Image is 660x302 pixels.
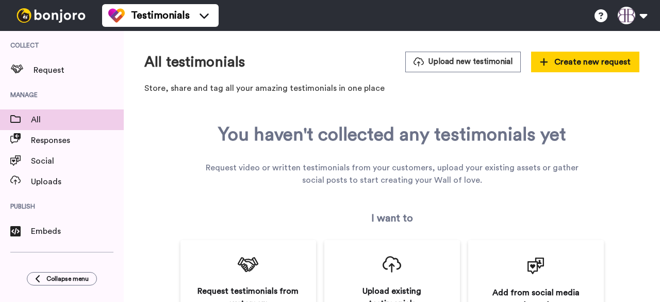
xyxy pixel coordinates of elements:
button: Upload new testimonial [405,52,521,72]
span: Collapse menu [46,275,89,283]
span: All [31,114,124,126]
span: Create new request [540,56,631,68]
button: Collapse menu [27,272,97,285]
button: Create new request [531,52,639,72]
div: Request video or written testimonials from your customers, upload your existing assets or gather ... [204,162,580,186]
span: Testimonials [131,8,190,23]
div: You haven't collected any testimonials yet [218,124,566,145]
span: Responses [31,134,124,147]
div: I want to [371,211,413,226]
span: Uploads [31,176,124,188]
img: tm-color.svg [108,7,125,24]
span: Embeds [31,225,124,237]
span: Request [34,64,124,76]
span: Social [31,155,124,167]
h1: All testimonials [144,54,245,70]
img: bj-logo-header-white.svg [12,8,90,23]
p: Store, share and tag all your amazing testimonials in one place [144,83,639,94]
